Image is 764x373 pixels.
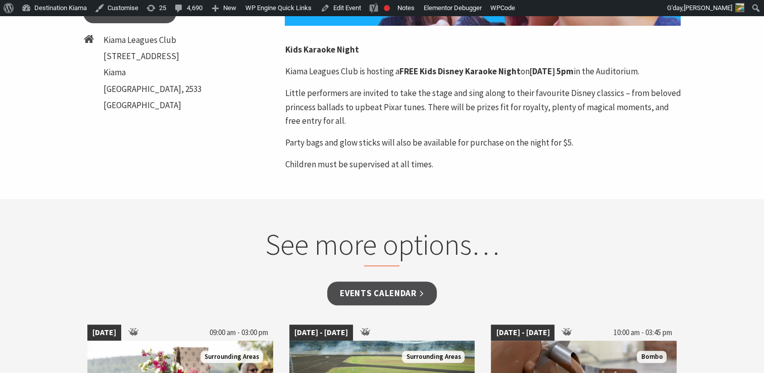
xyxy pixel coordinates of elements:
[104,99,201,112] li: [GEOGRAPHIC_DATA]
[491,324,554,341] span: [DATE] - [DATE]
[399,66,520,77] strong: FREE Kids Disney Karaoke Night
[684,4,732,12] span: [PERSON_NAME]
[189,227,575,266] h2: See more options…
[327,282,437,305] a: Events Calendar
[384,5,390,11] div: Focus keyphrase not set
[285,86,681,128] p: Little performers are invited to take the stage and sing along to their favourite Disney classics...
[637,351,667,363] span: Bombo
[285,44,359,55] strong: Kids Karaoke Night
[205,324,273,341] span: 09:00 am - 03:00 pm
[104,82,201,96] li: [GEOGRAPHIC_DATA], 2533
[402,351,465,363] span: Surrounding Areas
[200,351,263,363] span: Surrounding Areas
[104,33,201,47] li: Kiama Leagues Club
[608,324,677,341] span: 10:00 am - 03:45 pm
[289,324,353,341] span: [DATE] - [DATE]
[285,136,681,150] p: Party bags and glow sticks will also be available for purchase on the night for $5.
[529,66,573,77] strong: [DATE] 5pm
[285,65,681,78] p: Kiama Leagues Club is hosting a on in the Auditorium.
[87,324,121,341] span: [DATE]
[104,50,201,63] li: [STREET_ADDRESS]
[285,158,681,171] p: Children must be supervised at all times.
[104,66,201,79] li: Kiama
